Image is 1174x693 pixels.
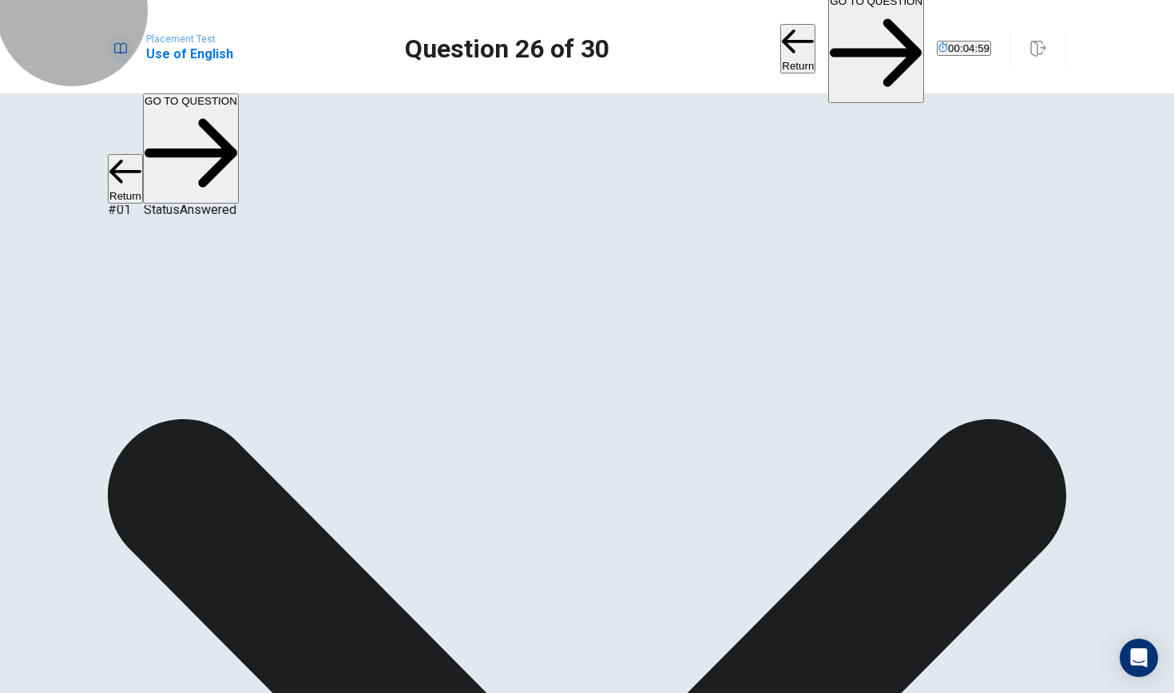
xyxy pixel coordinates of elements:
[948,42,990,54] span: 00:04:59
[1120,639,1158,677] div: Open Intercom Messenger
[146,34,233,45] span: Placement Test
[144,202,180,217] span: Status
[143,93,239,204] button: GO TO QUESTION
[108,202,131,217] span: # 01
[937,41,991,56] button: 00:04:59
[180,202,236,217] span: Answered
[405,39,609,58] h1: Question 26 of 30
[146,45,233,64] h1: Use of English
[108,154,143,204] button: Return
[780,24,815,73] button: Return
